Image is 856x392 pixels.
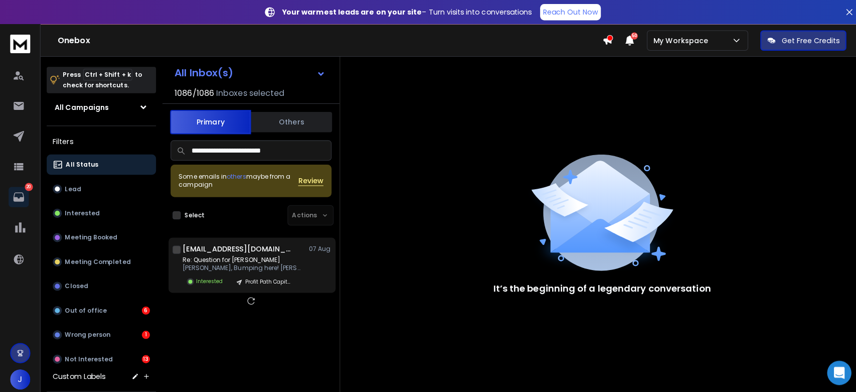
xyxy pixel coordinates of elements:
strong: Your warmest leads are on your site [279,7,418,17]
p: Profit Path Capital Market-- Relaunch [243,276,291,283]
label: Select [183,209,203,217]
img: logo [10,34,30,53]
p: Meeting Booked [64,231,116,239]
h3: Custom Labels [52,368,104,378]
button: Primary [168,109,249,133]
span: others [225,171,244,179]
h1: All Campaigns [54,101,108,111]
button: All Campaigns [46,96,154,116]
button: Closed [46,274,154,294]
p: Reach Out Now [538,7,592,17]
p: Interested [194,275,221,283]
p: 07 Aug [306,242,328,250]
p: Wrong person [64,328,109,336]
p: Press to check for shortcuts. [62,69,140,89]
p: Not Interested [64,352,112,360]
button: All Inbox(s) [165,62,330,82]
button: J [10,366,30,386]
div: 6 [140,304,148,312]
button: Out of office6 [46,298,154,318]
button: Get Free Credits [753,30,838,50]
h1: All Inbox(s) [173,67,231,77]
h1: Onebox [57,34,597,46]
p: Get Free Credits [774,35,831,45]
span: Ctrl + Shift + k [82,68,131,80]
a: 20 [9,185,29,205]
div: 13 [140,352,148,360]
button: Not Interested13 [46,346,154,366]
button: Interested [46,201,154,221]
p: All Status [65,159,97,167]
button: Others [249,110,329,132]
p: Out of office [64,304,106,312]
button: Lead [46,177,154,197]
button: Review [295,174,320,184]
p: It’s the beginning of a legendary conversation [489,279,705,293]
span: 1086 / 1086 [173,86,212,98]
p: My Workspace [647,35,706,45]
div: Some emails in maybe from a campaign [177,171,295,187]
span: 50 [625,32,632,39]
p: Re: Question for [PERSON_NAME] [181,253,301,262]
p: Lead [64,183,80,191]
div: Open Intercom Messenger [819,357,843,381]
h1: [EMAIL_ADDRESS][DOMAIN_NAME] [181,241,291,251]
a: Reach Out Now [535,4,595,20]
button: Meeting Completed [46,249,154,270]
p: Interested [64,207,99,215]
div: 1 [140,328,148,336]
button: Meeting Booked [46,225,154,245]
p: Meeting Completed [64,255,129,264]
p: Closed [64,280,87,288]
p: 20 [25,181,33,189]
h3: Filters [46,133,154,147]
p: – Turn visits into conversations [279,7,527,17]
button: All Status [46,153,154,173]
p: [PERSON_NAME], Bumping here! [PERSON_NAME] [DATE][DATE], [181,262,301,270]
button: Wrong person1 [46,322,154,342]
h3: Inboxes selected [214,86,281,98]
